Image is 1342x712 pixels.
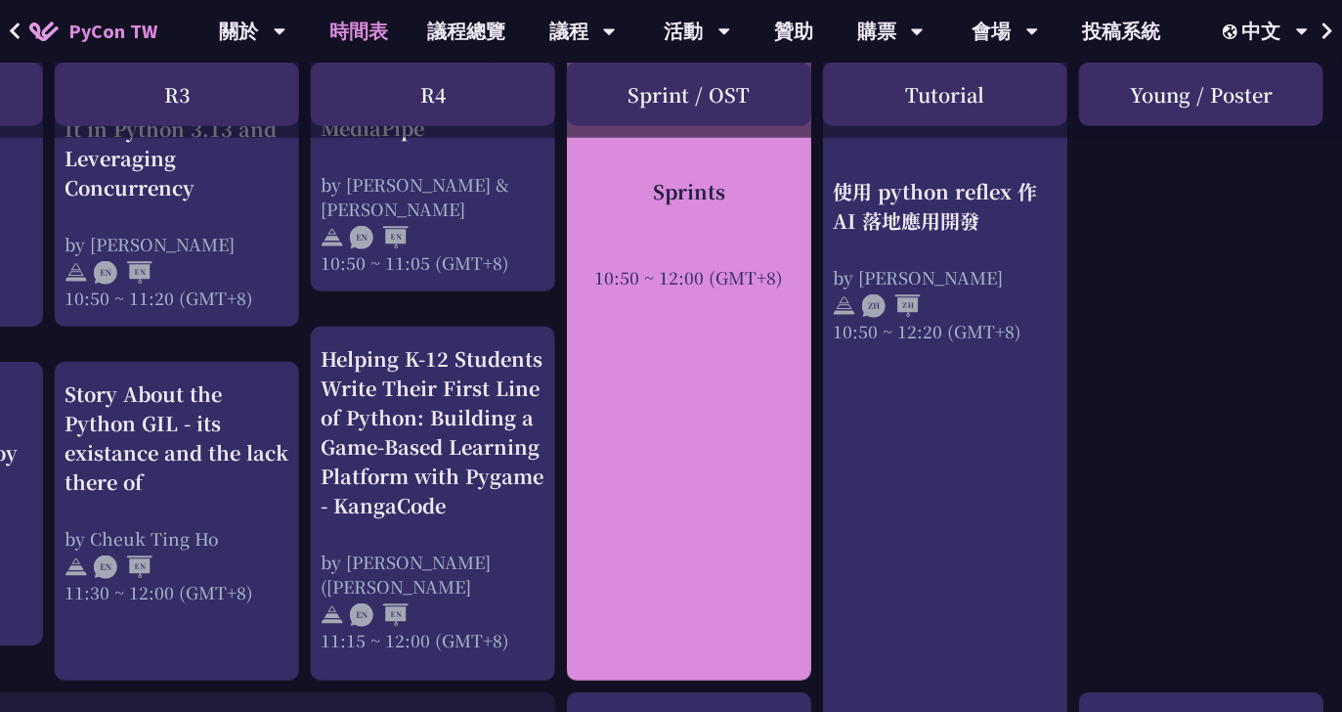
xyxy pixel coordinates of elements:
[65,556,88,579] img: svg+xml;base64,PHN2ZyB4bWxucz0iaHR0cDovL3d3dy53My5vcmcvMjAwMC9zdmciIHdpZHRoPSIyNCIgaGVpZ2h0PSIyNC...
[577,176,801,205] div: Sprints
[55,63,299,126] div: R3
[311,63,555,126] div: R4
[833,318,1058,342] div: 10:50 ~ 12:20 (GMT+8)
[68,17,157,46] span: PyCon TW
[1079,63,1323,126] div: Young / Poster
[65,526,289,551] div: by Cheuk Ting Ho
[65,286,289,310] div: 10:50 ~ 11:20 (GMT+8)
[833,176,1058,235] div: 使用 python reflex 作 AI 落地應用開發
[577,264,801,289] div: 10:50 ~ 12:00 (GMT+8)
[350,226,409,249] img: ENEN.5a408d1.svg
[65,379,289,604] a: Story About the Python GIL - its existance and the lack there of by Cheuk Ting Ho 11:30 ~ 12:00 (...
[321,226,344,249] img: svg+xml;base64,PHN2ZyB4bWxucz0iaHR0cDovL3d3dy53My5vcmcvMjAwMC9zdmciIHdpZHRoPSIyNCIgaGVpZ2h0PSIyNC...
[833,264,1058,289] div: by [PERSON_NAME]
[65,25,289,309] a: An Introduction to the GIL for Python Beginners: Disabling It in Python 3.13 and Leveraging Concu...
[321,250,545,275] div: 10:50 ~ 11:05 (GMT+8)
[833,25,1058,192] a: 使用 python reflex 作 AI 落地應用開發 by [PERSON_NAME] 10:50 ~ 12:20 (GMT+8)
[862,294,921,318] img: ZHZH.38617ef.svg
[10,7,177,56] a: PyCon TW
[321,344,545,652] a: Helping K-12 Students Write Their First Line of Python: Building a Game-Based Learning Platform w...
[65,379,289,497] div: Story About the Python GIL - its existance and the lack there of
[823,63,1067,126] div: Tutorial
[94,261,152,285] img: ENEN.5a408d1.svg
[321,603,344,627] img: svg+xml;base64,PHN2ZyB4bWxucz0iaHR0cDovL3d3dy53My5vcmcvMjAwMC9zdmciIHdpZHRoPSIyNCIgaGVpZ2h0PSIyNC...
[29,22,59,41] img: Home icon of PyCon TW 2025
[321,550,545,599] div: by [PERSON_NAME] ([PERSON_NAME]
[833,294,856,318] img: svg+xml;base64,PHN2ZyB4bWxucz0iaHR0cDovL3d3dy53My5vcmcvMjAwMC9zdmciIHdpZHRoPSIyNCIgaGVpZ2h0PSIyNC...
[321,628,545,652] div: 11:15 ~ 12:00 (GMT+8)
[321,172,545,221] div: by [PERSON_NAME] & [PERSON_NAME]
[321,25,545,275] a: Spell it with Sign Language: An Asl Typing Game with MediaPipe by [PERSON_NAME] & [PERSON_NAME] 1...
[321,344,545,520] div: Helping K-12 Students Write Their First Line of Python: Building a Game-Based Learning Platform w...
[65,580,289,604] div: 11:30 ~ 12:00 (GMT+8)
[94,556,152,579] img: ENEN.5a408d1.svg
[65,261,88,285] img: svg+xml;base64,PHN2ZyB4bWxucz0iaHR0cDovL3d3dy53My5vcmcvMjAwMC9zdmciIHdpZHRoPSIyNCIgaGVpZ2h0PSIyNC...
[65,232,289,256] div: by [PERSON_NAME]
[567,63,811,126] div: Sprint / OST
[1223,24,1242,39] img: Locale Icon
[350,603,409,627] img: ENEN.5a408d1.svg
